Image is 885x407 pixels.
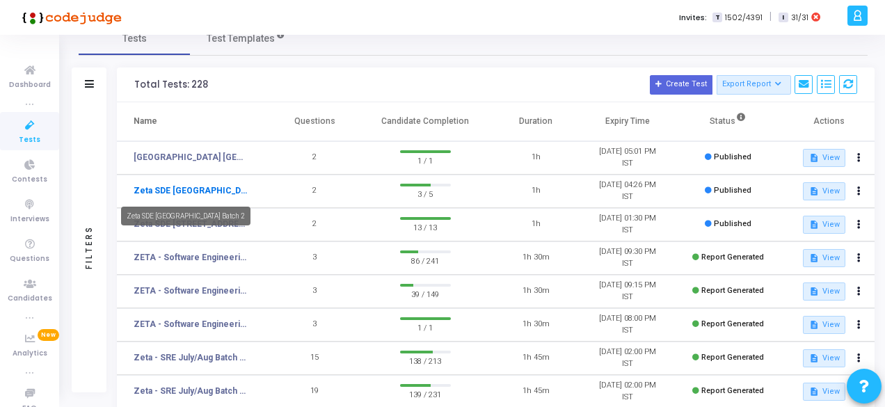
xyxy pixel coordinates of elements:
a: [GEOGRAPHIC_DATA] [GEOGRAPHIC_DATA] hiring dummy test [134,151,249,163]
mat-icon: description [808,186,818,196]
span: Questions [10,253,49,265]
td: [DATE] 02:00 PM IST [582,342,673,375]
td: 1h [490,175,582,208]
mat-icon: description [808,320,818,330]
td: 2 [269,175,361,208]
span: Interviews [10,214,49,225]
button: View [803,216,845,234]
td: [DATE] 09:30 PM IST [582,241,673,275]
a: ZETA - Software Engineering - 2025 - [DATE] [134,251,249,264]
button: View [803,316,845,334]
span: 1502/4391 [725,12,763,24]
td: 3 [269,241,361,275]
span: Published [714,219,751,228]
td: 1h 30m [490,308,582,342]
mat-icon: description [808,220,818,230]
span: T [712,13,721,23]
td: [DATE] 01:30 PM IST [582,208,673,241]
a: Zeta SDE [GEOGRAPHIC_DATA] Batch 2 [134,184,249,197]
span: Dashboard [9,79,51,91]
th: Name [117,102,269,141]
th: Questions [269,102,361,141]
td: [DATE] 05:01 PM IST [582,141,673,175]
a: Zeta - SRE July/Aug Batch - [DATE] [134,385,249,397]
span: 3 / 5 [400,186,451,200]
button: View [803,149,845,167]
th: Candidate Completion [360,102,490,141]
button: Export Report [717,75,791,95]
a: Zeta - SRE July/Aug Batch - [DATE] [134,351,249,364]
button: View [803,282,845,301]
mat-icon: description [808,353,818,363]
button: View [803,182,845,200]
button: View [803,249,845,267]
img: logo [17,3,122,31]
th: Actions [783,102,875,141]
td: 1h 45m [490,342,582,375]
span: 1 / 1 [400,320,451,334]
span: New [38,329,59,341]
span: Tests [19,134,40,146]
td: [DATE] 09:15 PM IST [582,275,673,308]
span: Report Generated [701,353,764,362]
mat-icon: description [808,287,818,296]
th: Duration [490,102,582,141]
td: 1h 30m [490,241,582,275]
span: Test Templates [207,31,275,46]
td: 2 [269,141,361,175]
span: 1 / 1 [400,153,451,167]
div: Zeta SDE [GEOGRAPHIC_DATA] Batch 2 [121,207,250,225]
span: Published [714,186,751,195]
span: 39 / 149 [400,287,451,301]
mat-icon: description [808,253,818,263]
span: Contests [12,174,47,186]
span: Published [714,152,751,161]
mat-icon: description [808,153,818,163]
span: Report Generated [701,253,764,262]
td: 3 [269,275,361,308]
div: Filters [83,170,95,324]
span: | [770,10,772,24]
th: Status [673,102,783,141]
td: 3 [269,308,361,342]
td: 15 [269,342,361,375]
span: 139 / 231 [400,387,451,401]
td: 1h [490,208,582,241]
span: 86 / 241 [400,253,451,267]
th: Expiry Time [582,102,673,141]
span: Report Generated [701,286,764,295]
td: 1h 30m [490,275,582,308]
span: Report Generated [701,386,764,395]
label: Invites: [679,12,707,24]
span: 13 / 13 [400,220,451,234]
button: View [803,383,845,401]
button: View [803,349,845,367]
a: ZETA - Software Engineering - 2025 - [DATE] [134,285,249,297]
td: [DATE] 08:00 PM IST [582,308,673,342]
button: Create Test [650,75,712,95]
td: [DATE] 04:26 PM IST [582,175,673,208]
td: 2 [269,208,361,241]
td: 1h [490,141,582,175]
span: 138 / 213 [400,353,451,367]
a: ZETA - Software Engineering- [DATE] [134,318,249,330]
span: Tests [122,31,147,46]
span: Analytics [13,348,47,360]
div: Total Tests: 228 [134,79,208,90]
span: Report Generated [701,319,764,328]
span: Candidates [8,293,52,305]
span: I [779,13,788,23]
span: 31/31 [791,12,808,24]
mat-icon: description [808,387,818,397]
